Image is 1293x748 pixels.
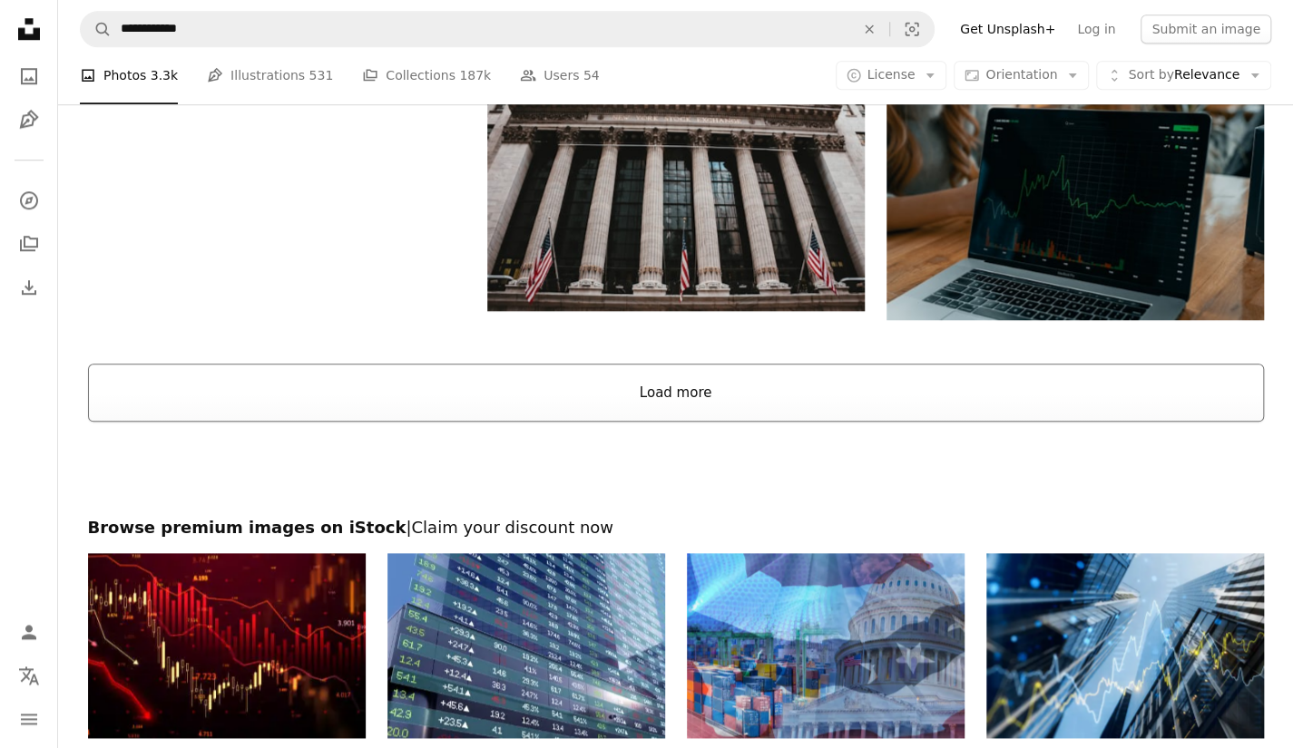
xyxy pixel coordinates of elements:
img: man's eye view of mansion [487,60,865,311]
img: A double exposure image of skyscrapers with overlay of financial graphs, set against a blurred ba... [986,553,1264,738]
img: Finance stock price list with business district city building background.Stock exchange market an... [387,553,665,738]
a: Log in / Sign up [11,614,47,650]
button: License [836,62,947,91]
span: | Claim your discount now [406,518,613,537]
button: Orientation [954,62,1089,91]
h2: Browse premium images on iStock [88,517,1264,539]
a: Collections 187k [362,47,491,105]
a: Collections [11,226,47,262]
img: Financial market chart showing downward trends with red candlesticks and graphs on a dark backgro... [88,553,366,738]
img: black and silver laptop computer [886,69,1264,320]
span: 187k [459,66,491,86]
button: Search Unsplash [81,12,112,46]
button: Visual search [890,12,934,46]
a: black and silver laptop computer [886,186,1264,202]
button: Menu [11,701,47,737]
span: License [867,68,916,83]
a: Photos [11,58,47,94]
span: 531 [309,66,334,86]
button: Sort byRelevance [1096,62,1271,91]
button: Load more [88,364,1264,422]
a: Users 54 [520,47,600,105]
a: Explore [11,182,47,219]
span: Relevance [1128,67,1239,85]
span: Orientation [985,68,1057,83]
form: Find visuals sitewide [80,11,935,47]
a: Log in [1066,15,1126,44]
a: Illustrations 531 [207,47,333,105]
a: Get Unsplash+ [949,15,1066,44]
span: Sort by [1128,68,1173,83]
a: Home — Unsplash [11,11,47,51]
a: Illustrations [11,102,47,138]
span: 54 [583,66,600,86]
a: Download History [11,269,47,306]
button: Submit an image [1141,15,1271,44]
img: u.s. tariff [687,553,965,738]
a: man's eye view of mansion [487,177,865,193]
button: Language [11,657,47,694]
button: Clear [849,12,889,46]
